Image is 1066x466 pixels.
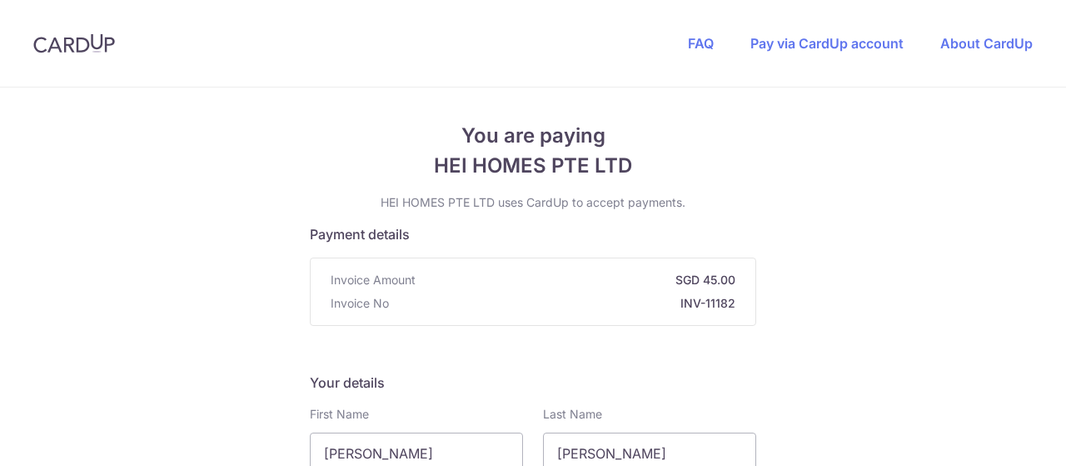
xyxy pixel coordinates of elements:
iframe: Opens a widget where you can find more information [959,416,1049,458]
span: You are paying [310,121,756,151]
strong: INV-11182 [396,295,735,312]
h5: Your details [310,373,756,393]
strong: SGD 45.00 [422,272,735,288]
a: About CardUp [940,35,1033,52]
span: HEI HOMES PTE LTD [310,151,756,181]
label: Last Name [543,406,602,423]
span: Invoice No [331,295,389,312]
a: Pay via CardUp account [750,35,904,52]
label: First Name [310,406,369,423]
img: CardUp [33,33,115,53]
span: Invoice Amount [331,272,416,288]
p: HEI HOMES PTE LTD uses CardUp to accept payments. [310,194,756,211]
h5: Payment details [310,224,756,244]
a: FAQ [688,35,714,52]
